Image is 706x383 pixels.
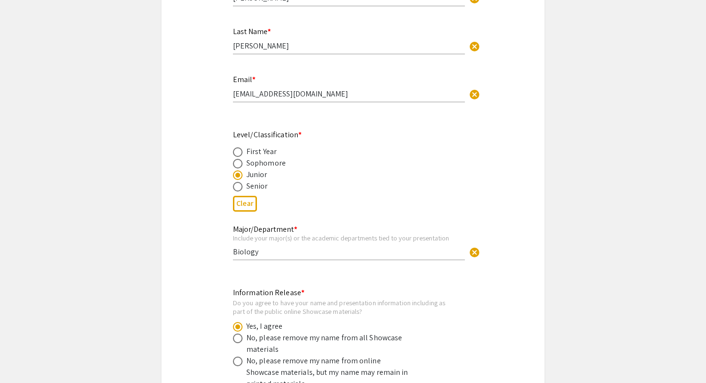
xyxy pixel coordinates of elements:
iframe: Chat [7,340,41,376]
mat-label: Major/Department [233,224,297,234]
span: cancel [469,247,480,258]
div: Include your major(s) or the academic departments tied to your presentation [233,234,465,242]
div: First Year [246,146,277,157]
mat-label: Last Name [233,26,271,36]
button: Clear [465,242,484,262]
input: Type Here [233,89,465,99]
button: Clear [465,36,484,56]
button: Clear [465,84,484,103]
mat-label: Information Release [233,287,304,298]
div: No, please remove my name from all Showcase materials [246,332,414,355]
div: Senior [246,180,268,192]
span: cancel [469,89,480,100]
div: Sophomore [246,157,286,169]
span: cancel [469,41,480,52]
mat-label: Email [233,74,256,84]
input: Type Here [233,247,465,257]
div: Do you agree to have your name and presentation information including as part of the public onlin... [233,299,458,315]
div: Junior [246,169,268,180]
input: Type Here [233,41,465,51]
mat-label: Level/Classification [233,130,302,140]
div: Yes, I agree [246,321,282,332]
button: Clear [233,196,257,212]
